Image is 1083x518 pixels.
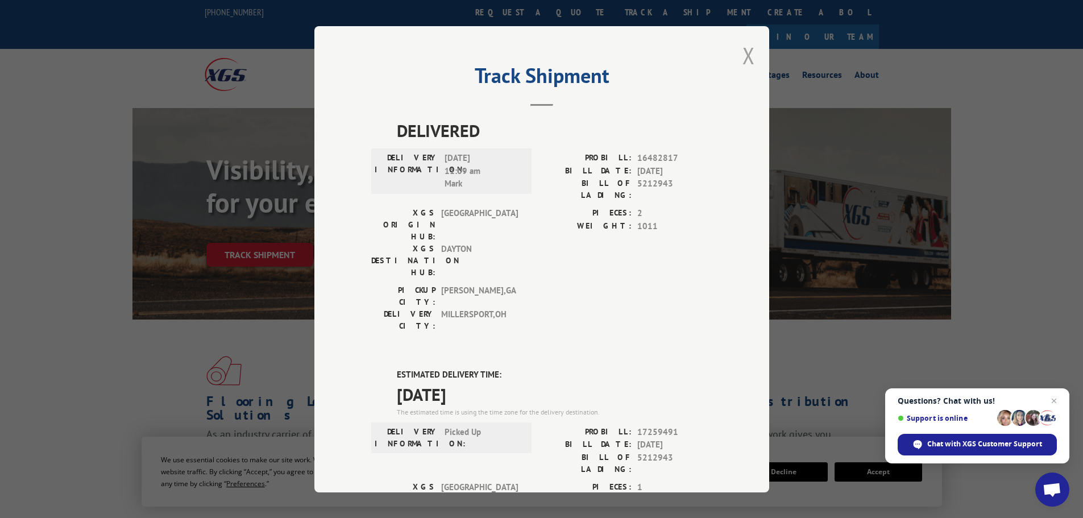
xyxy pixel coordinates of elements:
span: [DATE] [397,381,712,407]
span: [PERSON_NAME] , GA [441,284,518,308]
span: 17259491 [637,425,712,438]
label: PIECES: [542,207,632,220]
label: BILL DATE: [542,164,632,177]
span: 1 [637,480,712,494]
h2: Track Shipment [371,68,712,89]
label: DELIVERY INFORMATION: [375,152,439,190]
span: Questions? Chat with us! [898,396,1057,405]
label: WEIGHT: [542,219,632,233]
div: The estimated time is using the time zone for the delivery destination. [397,407,712,417]
label: BILL DATE: [542,438,632,451]
span: MILLERSPORT , OH [441,308,518,332]
span: 5212943 [637,177,712,201]
label: XGS ORIGIN HUB: [371,207,435,243]
label: PICKUP CITY: [371,284,435,308]
span: Chat with XGS Customer Support [927,439,1042,449]
span: DAYTON [441,243,518,279]
span: 5212943 [637,451,712,475]
label: BILL OF LADING: [542,177,632,201]
span: Picked Up [445,425,521,449]
span: Chat with XGS Customer Support [898,434,1057,455]
span: [DATE] 11:09 am Mark [445,152,521,190]
label: BILL OF LADING: [542,451,632,475]
button: Close modal [742,40,755,71]
span: 1011 [637,219,712,233]
label: PIECES: [542,480,632,494]
span: 2 [637,207,712,220]
label: PROBILL: [542,152,632,165]
label: XGS DESTINATION HUB: [371,243,435,279]
span: Support is online [898,414,993,422]
label: ESTIMATED DELIVERY TIME: [397,368,712,382]
a: Open chat [1035,473,1069,507]
span: [DATE] [637,438,712,451]
label: DELIVERY INFORMATION: [375,425,439,449]
span: 16482817 [637,152,712,165]
span: DELIVERED [397,118,712,143]
span: [GEOGRAPHIC_DATA] [441,207,518,243]
label: PROBILL: [542,425,632,438]
span: [GEOGRAPHIC_DATA] [441,480,518,516]
span: [DATE] [637,164,712,177]
label: XGS ORIGIN HUB: [371,480,435,516]
label: DELIVERY CITY: [371,308,435,332]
